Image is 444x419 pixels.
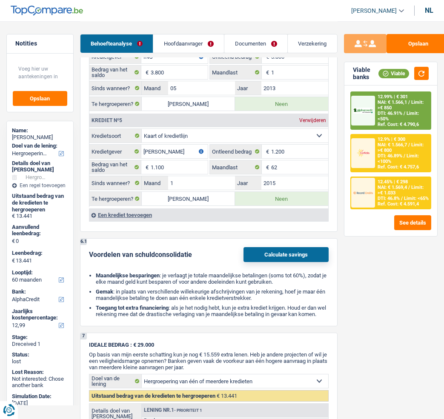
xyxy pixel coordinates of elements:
[378,142,424,153] span: Limit: >€ 800
[96,272,329,285] li: : je verlaagt je totale maandelijkse betalingen (soms tot 60%), zodat je elke maand geld kunt bes...
[378,142,407,148] span: NAI: € 1.566,7
[378,69,409,78] div: Viable
[89,208,328,221] div: Een krediet toevoegen
[378,137,405,142] div: 12.9% | € 300
[261,81,328,95] input: JJJJ
[89,160,141,174] label: Bedrag van het saldo
[378,94,408,100] div: 12.99% | € 301
[12,369,68,376] div: Lost Reason:
[262,66,271,79] span: €
[12,257,15,264] span: €
[378,185,424,196] span: Limit: >€ 1.033
[404,153,405,159] span: /
[235,192,328,205] label: Neen
[142,81,168,95] label: Maand
[12,288,66,295] label: Bank:
[12,376,68,389] div: Not interested: Chose another bank
[378,111,419,122] span: Limit: <50%
[12,341,68,348] div: Dreceived 1
[378,111,402,116] span: DTI: 46.91%
[12,213,68,219] div: € 13.441
[217,393,237,399] span: € 13.441
[408,142,410,148] span: /
[142,176,168,190] label: Maand
[235,81,261,95] label: Jaar
[378,201,419,207] div: Ref. Cost: € 4.591,4
[89,145,141,158] label: Kredietgever
[89,118,124,123] div: Krediet nº5
[378,185,407,190] span: NAI: € 1.569,4
[353,148,373,158] img: Cofidis
[12,393,68,400] div: Simulation Date:
[408,100,410,105] span: /
[89,404,141,419] label: Details doel van [PERSON_NAME]
[141,66,151,79] span: €
[262,145,271,158] span: €
[141,160,151,174] span: €
[89,374,142,388] label: Doel van de lening
[89,66,141,79] label: Bedrag van het saldo
[210,66,262,79] label: Maandlast
[89,81,142,95] label: Sinds wanneer?
[89,129,142,143] label: Kredietsoort
[378,100,407,105] span: NAI: € 1.566,1
[378,153,402,159] span: DTI: 46.89%
[96,288,329,301] li: : in plaats van verschillende willekeurige afschrijvingen van je rekening, hoef je maar één maand...
[168,176,235,190] input: MM
[15,40,65,47] h5: Notities
[12,134,68,141] div: [PERSON_NAME]
[89,176,142,190] label: Sinds wanneer?
[353,108,373,114] img: AlphaCredit
[297,118,328,123] div: Verwijderen
[153,34,224,53] a: Hoofdaanvrager
[80,34,153,53] a: Behoefteanalyse
[351,7,397,14] span: [PERSON_NAME]
[12,193,68,213] div: Uitstaand bedrag van de kredieten te hergroeperen
[89,251,192,259] div: Voordelen van schuldconsolidatie
[89,97,142,111] label: Te hergroeperen?
[378,196,400,201] span: DTI: 46.8%
[404,196,429,201] span: Limit: <65%
[12,143,66,149] label: Doel van de lening:
[13,91,67,106] button: Opslaan
[378,164,419,170] div: Ref. Cost: € 4.757,6
[12,400,68,407] div: [DATE]
[96,272,160,279] b: Maandelijkse besparingen
[425,6,433,14] div: nl
[12,160,68,173] div: Details doel van [PERSON_NAME]
[12,308,66,321] label: Jaarlijks kostenpercentage:
[12,351,68,358] div: Status:
[96,305,329,317] li: : als je het nodig hebt, kun je extra krediet krijgen. Houd er dan wel rekening mee dat de drasti...
[89,351,327,371] span: Op basis van mijn eerste schatting kun je nog € 15.559 extra lenen. Heb je andere projecten of wi...
[262,160,271,174] span: €
[96,305,169,311] b: Toegang tot extra financiering
[210,145,262,158] label: Ontleend bedrag
[174,408,202,413] span: - Prioriteit 1
[12,358,68,365] div: lost
[12,250,66,257] label: Leenbedrag:
[12,269,66,276] label: Looptijd:
[404,111,405,116] span: /
[394,215,431,230] button: See details
[235,176,261,190] label: Jaar
[12,182,68,188] div: Een regel toevoegen
[401,196,403,201] span: /
[12,224,66,237] label: Aanvullend leenbedrag:
[168,81,235,95] input: MM
[344,4,404,18] a: [PERSON_NAME]
[243,247,329,262] button: Calculate savings
[261,176,328,190] input: JJJJ
[353,188,373,198] img: Record Credits
[12,238,15,245] span: €
[11,6,83,16] img: TopCompare Logo
[12,127,68,134] div: Name:
[96,288,113,295] b: Gemak
[378,153,419,164] span: Limit: <100%
[142,97,235,111] label: [PERSON_NAME]
[378,100,424,111] span: Limit: >€ 850
[80,333,87,339] div: 7
[80,239,87,245] div: 6.1
[288,34,337,53] a: Verzekering
[378,122,419,127] div: Ref. Cost: € 4.790,6
[89,192,142,205] label: Te hergroeperen?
